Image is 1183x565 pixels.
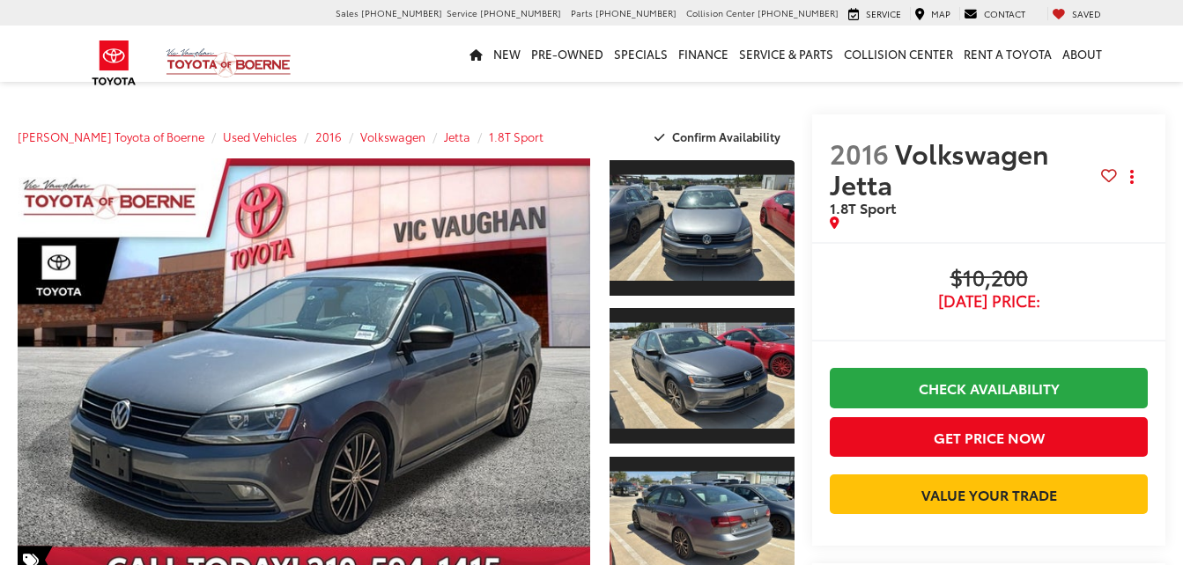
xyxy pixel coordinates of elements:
a: Jetta [444,128,470,144]
span: Sales [336,6,359,19]
a: Specials [609,26,673,82]
span: Service [866,7,901,20]
span: 1.8T Sport [830,197,896,217]
a: Expand Photo 1 [610,158,795,297]
a: Value Your Trade [830,474,1148,514]
span: Volkswagen Jetta [830,134,1049,202]
span: 2016 [830,134,889,172]
span: [DATE] Price: [830,292,1148,310]
a: Check Availability [830,368,1148,407]
a: Used Vehicles [223,128,297,144]
span: dropdown dots [1130,170,1134,184]
span: $10,200 [830,266,1148,292]
a: About [1057,26,1107,82]
span: [PHONE_NUMBER] [595,6,677,19]
span: Confirm Availability [672,128,780,144]
button: Get Price Now [830,417,1148,457]
span: Service [447,6,477,19]
a: New [488,26,526,82]
span: [PHONE_NUMBER] [758,6,839,19]
img: 2016 Volkswagen Jetta 1.8T Sport [608,174,796,281]
a: Pre-Owned [526,26,609,82]
a: 1.8T Sport [489,128,543,144]
a: Service & Parts: Opens in a new tab [734,26,839,82]
span: Contact [984,7,1025,20]
a: Collision Center [839,26,958,82]
button: Confirm Availability [645,121,795,152]
span: Map [931,7,950,20]
span: Parts [571,6,593,19]
a: Rent a Toyota [958,26,1057,82]
a: Map [910,7,955,21]
a: My Saved Vehicles [1047,7,1105,21]
button: Actions [1117,162,1148,193]
a: Expand Photo 2 [610,306,795,445]
span: [PHONE_NUMBER] [361,6,442,19]
img: Vic Vaughan Toyota of Boerne [166,48,292,78]
span: Saved [1072,7,1101,20]
a: Home [464,26,488,82]
a: [PERSON_NAME] Toyota of Boerne [18,128,204,144]
a: Volkswagen [360,128,425,144]
span: Collision Center [686,6,755,19]
a: 2016 [315,128,342,144]
a: Service [844,7,906,21]
span: [PHONE_NUMBER] [480,6,561,19]
img: Toyota [81,34,147,92]
a: Contact [959,7,1030,21]
a: Finance [673,26,734,82]
img: 2016 Volkswagen Jetta 1.8T Sport [608,323,796,429]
